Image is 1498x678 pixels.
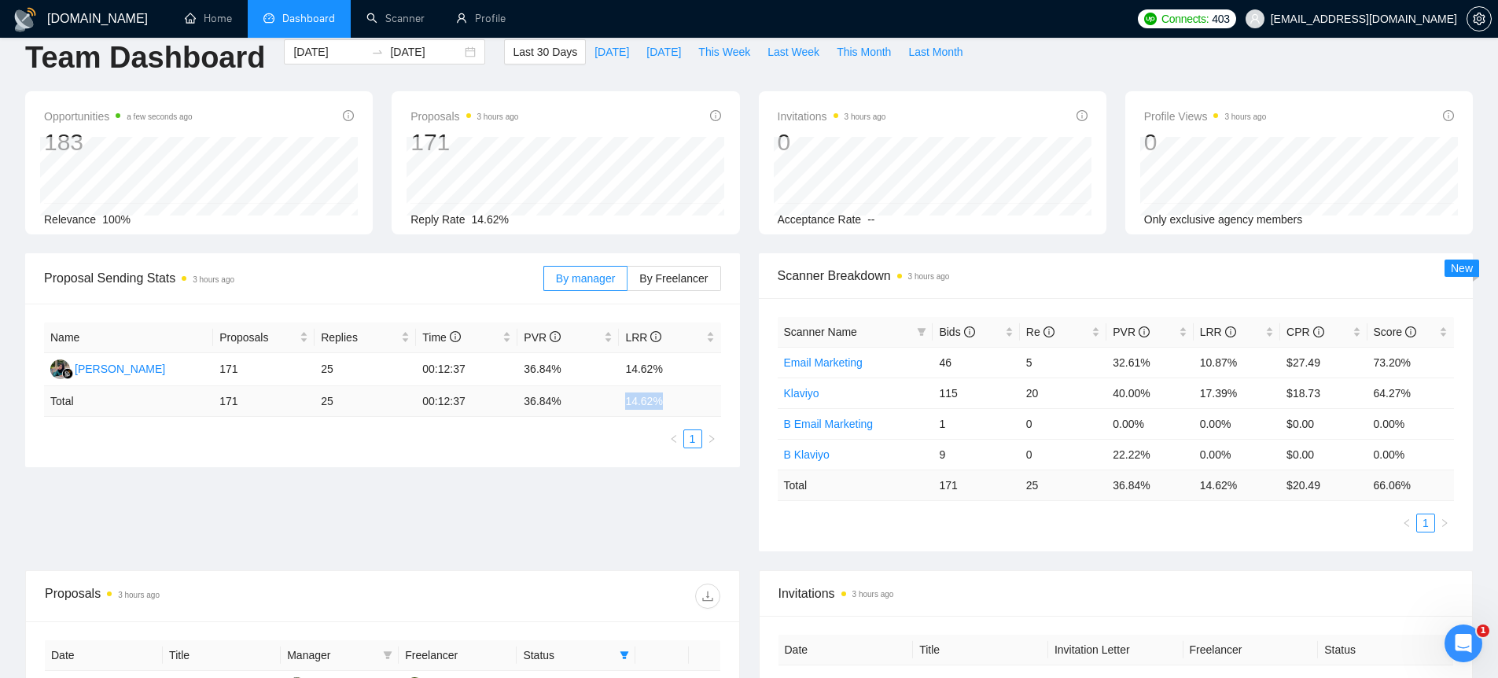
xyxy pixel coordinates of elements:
[690,39,759,64] button: This Week
[371,46,384,58] span: swap-right
[45,640,163,671] th: Date
[1435,514,1454,532] button: right
[281,640,399,671] th: Manager
[25,39,265,76] h1: Team Dashboard
[102,213,131,226] span: 100%
[616,643,632,667] span: filter
[933,347,1019,378] td: 46
[185,12,232,25] a: homeHome
[1161,10,1209,28] span: Connects:
[784,356,863,369] a: Email Marketing
[1077,110,1088,121] span: info-circle
[44,268,543,288] span: Proposal Sending Stats
[1467,6,1492,31] button: setting
[416,353,517,386] td: 00:12:37
[778,266,1455,286] span: Scanner Breakdown
[263,13,274,24] span: dashboard
[1194,439,1280,470] td: 0.00%
[62,368,73,379] img: gigradar-bm.png
[702,429,721,448] li: Next Page
[767,43,819,61] span: Last Week
[50,359,70,379] img: SS
[778,107,886,126] span: Invitations
[852,590,894,599] time: 3 hours ago
[1194,378,1280,408] td: 17.39%
[1194,347,1280,378] td: 10.87%
[1467,13,1491,25] span: setting
[127,112,192,121] time: a few seconds ago
[1280,347,1367,378] td: $27.49
[917,327,926,337] span: filter
[933,439,1019,470] td: 9
[710,110,721,121] span: info-circle
[1367,378,1454,408] td: 64.27%
[1183,635,1319,665] th: Freelancer
[1367,439,1454,470] td: 0.00%
[44,213,96,226] span: Relevance
[1106,439,1193,470] td: 22.22%
[1280,439,1367,470] td: $0.00
[684,430,701,448] a: 1
[1225,326,1236,337] span: info-circle
[664,429,683,448] li: Previous Page
[908,272,950,281] time: 3 hours ago
[939,326,974,338] span: Bids
[784,418,874,430] a: B Email Marketing
[845,112,886,121] time: 3 hours ago
[778,470,933,500] td: Total
[1435,514,1454,532] li: Next Page
[44,322,213,353] th: Name
[410,107,518,126] span: Proposals
[933,470,1019,500] td: 171
[1467,13,1492,25] a: setting
[371,46,384,58] span: to
[1313,326,1324,337] span: info-circle
[1280,378,1367,408] td: $18.73
[1020,378,1106,408] td: 20
[287,647,377,664] span: Manager
[619,353,720,386] td: 14.62%
[759,39,828,64] button: Last Week
[1020,470,1106,500] td: 25
[933,408,1019,439] td: 1
[1106,347,1193,378] td: 32.61%
[696,590,720,602] span: download
[1374,326,1416,338] span: Score
[422,331,460,344] span: Time
[1397,514,1416,532] li: Previous Page
[1367,470,1454,500] td: 66.06 %
[933,378,1019,408] td: 115
[1144,107,1267,126] span: Profile Views
[213,386,315,417] td: 171
[1445,625,1482,662] iframe: Intercom live chat
[383,650,392,660] span: filter
[1106,408,1193,439] td: 0.00%
[1144,127,1267,157] div: 0
[778,635,914,665] th: Date
[837,43,891,61] span: This Month
[366,12,425,25] a: searchScanner
[695,584,720,609] button: download
[1106,470,1193,500] td: 36.84 %
[646,43,681,61] span: [DATE]
[1020,439,1106,470] td: 0
[118,591,160,599] time: 3 hours ago
[900,39,971,64] button: Last Month
[1020,347,1106,378] td: 5
[1106,378,1193,408] td: 40.00%
[639,272,708,285] span: By Freelancer
[1440,518,1449,528] span: right
[213,322,315,353] th: Proposals
[13,7,38,32] img: logo
[1402,518,1412,528] span: left
[1144,213,1303,226] span: Only exclusive agency members
[315,353,416,386] td: 25
[75,360,165,378] div: [PERSON_NAME]
[556,272,615,285] span: By manager
[450,331,461,342] span: info-circle
[650,331,661,342] span: info-circle
[523,647,613,664] span: Status
[1286,326,1323,338] span: CPR
[472,213,509,226] span: 14.62%
[1405,326,1416,337] span: info-circle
